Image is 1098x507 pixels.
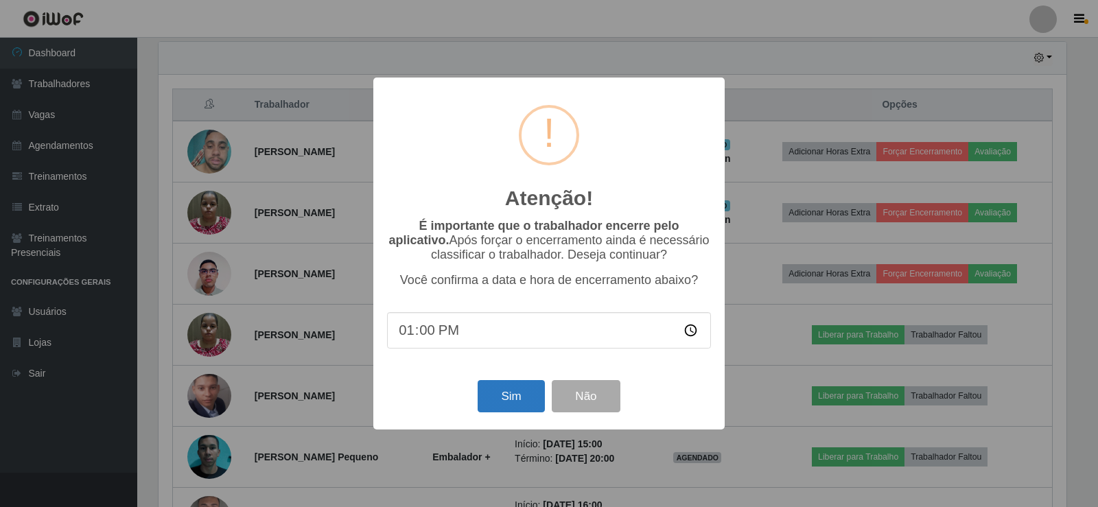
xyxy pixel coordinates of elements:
p: Após forçar o encerramento ainda é necessário classificar o trabalhador. Deseja continuar? [387,219,711,262]
p: Você confirma a data e hora de encerramento abaixo? [387,273,711,287]
b: É importante que o trabalhador encerre pelo aplicativo. [388,219,679,247]
h2: Atenção! [505,186,593,211]
button: Sim [478,380,544,412]
button: Não [552,380,620,412]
